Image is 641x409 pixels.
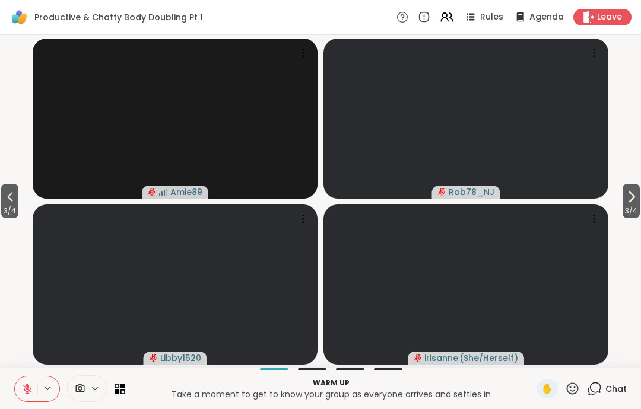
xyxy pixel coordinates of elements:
[1,204,18,218] span: 3 / 4
[9,7,30,27] img: ShareWell Logomark
[597,11,622,23] span: Leave
[541,382,553,396] span: ✋
[605,383,627,395] span: Chat
[480,11,503,23] span: Rules
[148,188,156,196] span: audio-muted
[414,354,422,362] span: audio-muted
[424,352,458,364] span: irisanne
[459,352,518,364] span: ( She/Herself )
[438,188,446,196] span: audio-muted
[623,184,640,218] button: 3/4
[132,388,529,400] p: Take a moment to get to know your group as everyone arrives and settles in
[132,378,529,388] p: Warm up
[150,354,158,362] span: audio-muted
[1,184,18,218] button: 3/4
[104,39,246,199] img: Amie89
[529,11,564,23] span: Agenda
[34,11,203,23] span: Productive & Chatty Body Doubling Pt 1
[170,186,202,198] span: Amie89
[623,204,640,218] span: 3 / 4
[449,186,494,198] span: Rob78_NJ
[160,352,201,364] span: Libby1520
